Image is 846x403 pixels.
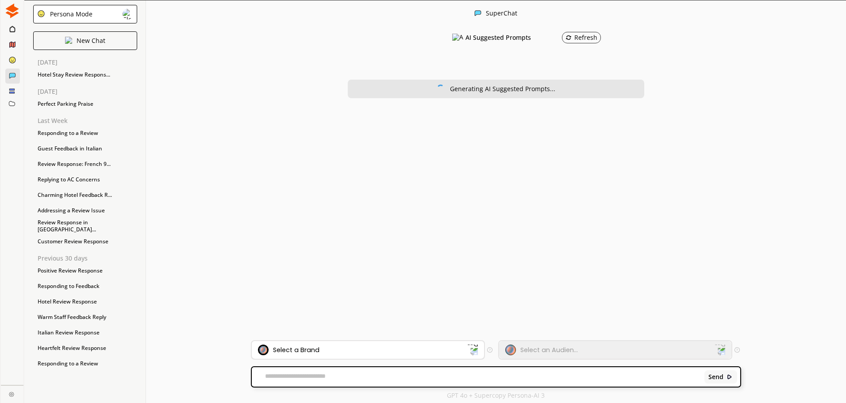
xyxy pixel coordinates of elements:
h3: AI Suggested Prompts [465,31,531,44]
div: Warm Staff Feedback Reply [33,311,137,324]
img: Tooltip Icon [734,347,740,353]
p: Last Week [38,117,137,124]
img: Brand Icon [258,345,269,355]
img: Close [123,9,133,19]
p: [DATE] [38,59,137,66]
img: AI Suggested Prompts [452,34,463,42]
img: Close [9,391,14,397]
img: Tooltip Icon [487,347,492,353]
div: Replying to AC Concerns [33,173,137,186]
b: Send [708,373,723,380]
p: New Chat [77,37,105,44]
img: Close [5,4,19,18]
div: Addressing a Review Issue [33,204,137,217]
div: Guest Feedback in Italian [33,142,137,155]
img: Close [65,37,72,44]
div: Responding to a Review [33,357,137,370]
img: Dropdown Icon [714,344,726,356]
div: Positive Review Response [33,264,137,277]
div: Responding to Feedback [33,280,137,293]
div: Heartfelt Review Response [33,342,137,355]
div: Responding to a Review [33,127,137,140]
p: Previous 30 days [38,255,137,262]
div: Select an Audien... [520,346,578,353]
a: Close [1,385,23,401]
div: Generating AI Suggested Prompts... [450,85,555,92]
img: Close [37,10,45,18]
img: Close [474,10,481,17]
div: Hotel Review Response [33,295,137,308]
div: Persona Mode [47,11,92,18]
div: Select a Brand [273,346,319,353]
img: Close [727,374,733,380]
div: Customer Review Response [33,235,137,248]
p: GPT 4o + Supercopy Persona-AI 3 [447,392,545,399]
div: Perfect Parking Praise [33,97,137,111]
div: SuperChat [486,10,517,18]
img: Close [437,84,445,92]
div: Refresh [565,34,597,41]
div: Review Response: French 9... [33,157,137,171]
img: Audience Icon [505,345,516,355]
div: Review Response in [GEOGRAPHIC_DATA]... [33,219,137,233]
div: Charming Hotel Feedback R... [33,188,137,202]
img: Refresh [565,35,572,41]
p: [DATE] [38,88,137,95]
img: Dropdown Icon [467,344,478,356]
div: Hotel Stay Review Respons... [33,68,137,81]
div: Italian Review Response [33,326,137,339]
div: Responding to Praise [33,372,137,386]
